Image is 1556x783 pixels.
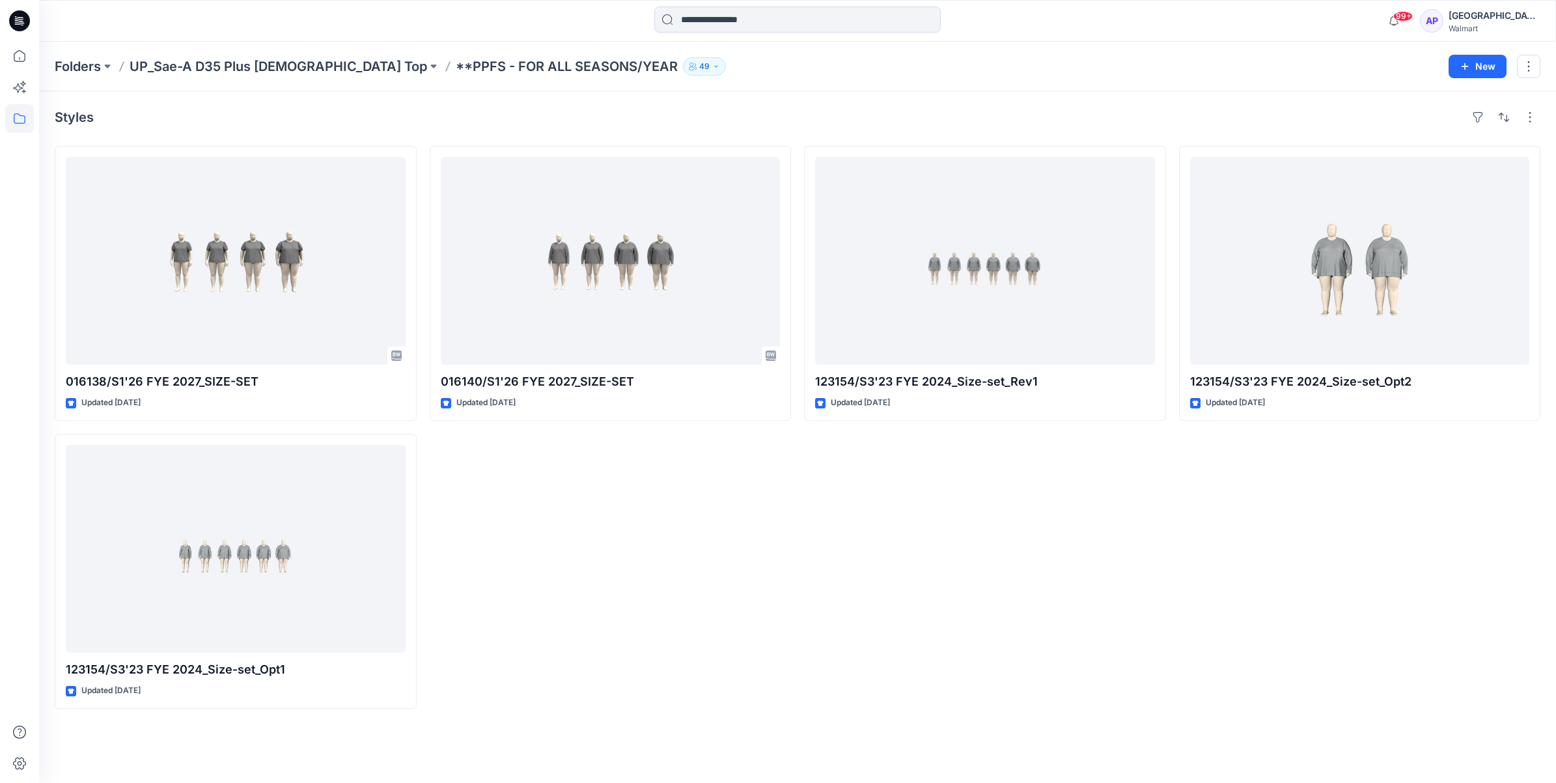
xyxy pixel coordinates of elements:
[1206,396,1265,410] p: Updated [DATE]
[55,57,101,76] a: Folders
[130,57,427,76] a: UP_Sae-A D35 Plus [DEMOGRAPHIC_DATA] Top
[55,109,94,125] h4: Styles
[81,396,141,410] p: Updated [DATE]
[699,59,710,74] p: 49
[456,396,516,410] p: Updated [DATE]
[441,157,781,365] a: 016140/S1'26 FYE 2027_SIZE-SET
[1190,373,1530,391] p: 123154/S3'23 FYE 2024_Size-set_Opt2
[1449,8,1540,23] div: [GEOGRAPHIC_DATA]
[815,157,1155,365] a: 123154/S3'23 FYE 2024_Size-set_Rev1
[66,157,406,365] a: 016138/S1'26 FYE 2027_SIZE-SET
[81,684,141,698] p: Updated [DATE]
[683,57,726,76] button: 49
[66,445,406,653] a: 123154/S3'23 FYE 2024_Size-set_Opt1
[1190,157,1530,365] a: 123154/S3'23 FYE 2024_Size-set_Opt2
[66,661,406,679] p: 123154/S3'23 FYE 2024_Size-set_Opt1
[831,396,890,410] p: Updated [DATE]
[441,373,781,391] p: 016140/S1'26 FYE 2027_SIZE-SET
[66,373,406,391] p: 016138/S1'26 FYE 2027_SIZE-SET
[815,373,1155,391] p: 123154/S3'23 FYE 2024_Size-set_Rev1
[1393,11,1413,21] span: 99+
[1449,23,1540,33] div: Walmart
[1420,9,1443,33] div: AP
[1449,55,1507,78] button: New
[456,57,678,76] p: **PPFS - FOR ALL SEASONS/YEAR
